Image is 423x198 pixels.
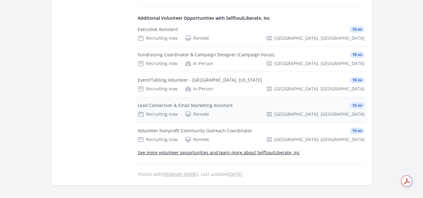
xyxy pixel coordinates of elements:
div: Recruiting now [138,35,178,41]
div: In-Person [185,60,213,67]
span: 16 mi [350,128,364,134]
span: 18 mi [350,52,364,58]
div: Remote [185,136,209,143]
span: [GEOGRAPHIC_DATA], [GEOGRAPHIC_DATA] [274,60,364,67]
a: Event/Tabling Volunteer - [GEOGRAPHIC_DATA], [US_STATE] 18 mi Recruiting now In-Person [GEOGRAPHI... [135,72,367,97]
span: [GEOGRAPHIC_DATA], [GEOGRAPHIC_DATA] [274,111,364,117]
a: [DOMAIN_NAME] [162,171,198,177]
div: Volunteer Nonprofit Community Outreach Coordinator [138,128,252,134]
span: [GEOGRAPHIC_DATA], [GEOGRAPHIC_DATA] [274,35,364,41]
a: Lead Conversion & Email Marketing Assistant 16 mi Recruiting now Remote [GEOGRAPHIC_DATA], [GEOGR... [135,97,367,122]
a: Fundraising Coordinator & Campaign Designer (Campaign Focus) 18 mi Recruiting now In-Person [GEOG... [135,47,367,72]
div: Recruiting now [138,111,178,117]
span: 18 mi [350,77,364,83]
p: Posted with . Last updated . [138,172,364,177]
div: Fundraising Coordinator & Campaign Designer (Campaign Focus) [138,52,274,58]
div: In-Person [185,86,213,92]
span: [GEOGRAPHIC_DATA], [GEOGRAPHIC_DATA] [274,86,364,92]
div: Remote [185,35,209,41]
span: 16 mi [350,102,364,109]
abbr: Fri, Jul 25, 2025 3:57 PM [228,171,242,177]
a: See more volunteer opportunities and learn more about SelfSoulLiberate, Inc [138,150,300,155]
div: Recruiting now [138,86,178,92]
span: 16 mi [350,26,364,33]
div: Remote [185,111,209,117]
div: Recruiting now [138,60,178,67]
h4: Additional Volunteer Opportunities with SelfSoulLiberate, Inc [138,15,364,21]
a: Volunteer Nonprofit Community Outreach Coordinator 16 mi Recruiting now Remote [GEOGRAPHIC_DATA],... [135,123,367,148]
div: Executive Assistant [138,26,178,33]
span: [GEOGRAPHIC_DATA], [GEOGRAPHIC_DATA] [274,136,364,143]
div: Event/Tabling Volunteer - [GEOGRAPHIC_DATA], [US_STATE] [138,77,262,83]
a: Executive Assistant 16 mi Recruiting now Remote [GEOGRAPHIC_DATA], [GEOGRAPHIC_DATA] [135,21,367,46]
div: Lead Conversion & Email Marketing Assistant [138,102,233,109]
div: Recruiting now [138,136,178,143]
